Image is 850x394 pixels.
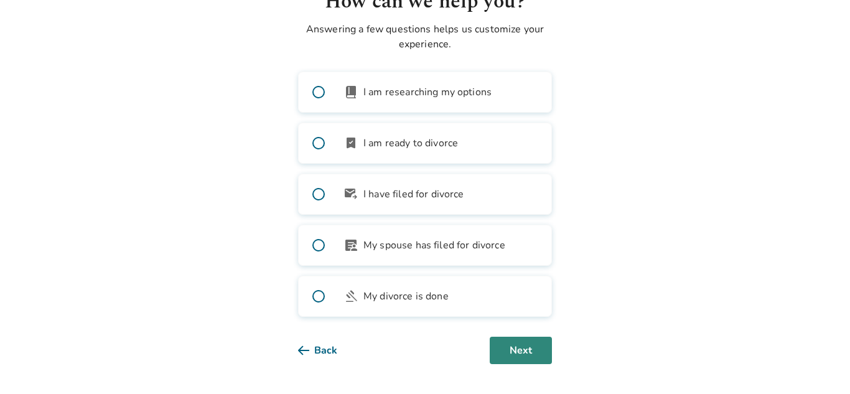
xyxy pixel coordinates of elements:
[298,22,552,52] p: Answering a few questions helps us customize your experience.
[490,337,552,364] button: Next
[343,238,358,253] span: article_person
[343,187,358,202] span: outgoing_mail
[343,85,358,100] span: book_2
[363,289,449,304] span: My divorce is done
[788,334,850,394] iframe: Chat Widget
[343,289,358,304] span: gavel
[363,187,464,202] span: I have filed for divorce
[363,238,505,253] span: My spouse has filed for divorce
[363,136,458,151] span: I am ready to divorce
[363,85,492,100] span: I am researching my options
[343,136,358,151] span: bookmark_check
[298,337,357,364] button: Back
